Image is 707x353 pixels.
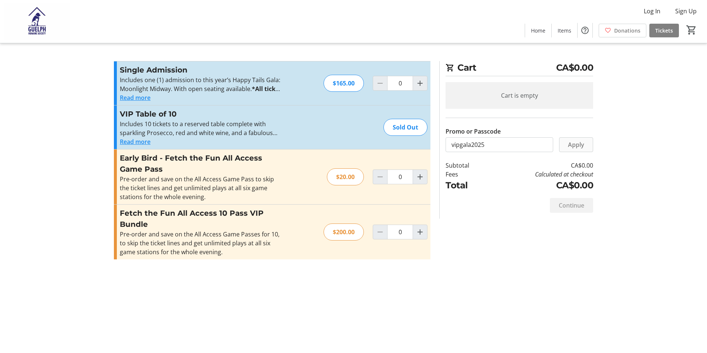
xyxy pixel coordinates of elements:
[120,175,281,201] div: Pre-order and save on the All Access Game Pass to skip the ticket lines and get unlimited plays a...
[327,168,364,185] div: $20.00
[669,5,703,17] button: Sign Up
[387,76,413,91] input: Single Admission Quantity
[644,7,660,16] span: Log In
[446,82,593,109] div: Cart is empty
[324,223,364,241] div: $200.00
[446,170,488,179] td: Fees
[578,23,592,38] button: Help
[446,179,488,192] td: Total
[488,170,593,179] td: Calculated at checkout
[685,23,698,37] button: Cart
[120,75,281,93] p: Includes one (1) admission to this year’s Happy Tails Gala: Moonlight Midway. With open seating a...
[446,137,553,152] input: Enter promo or passcode
[120,120,281,137] p: Includes 10 tickets to a reserved table complete with sparkling Prosecco, red and white wine, and...
[599,24,646,37] a: Donations
[655,27,673,34] span: Tickets
[4,3,70,40] img: Guelph Humane Society 's Logo
[558,27,571,34] span: Items
[446,161,488,170] td: Subtotal
[556,61,593,74] span: CA$0.00
[120,208,281,230] h3: Fetch the Fun All Access 10 Pass VIP Bundle
[446,61,593,76] h2: Cart
[675,7,697,16] span: Sign Up
[120,108,281,120] h3: VIP Table of 10
[413,170,427,184] button: Increment by one
[488,179,593,192] td: CA$0.00
[446,127,501,136] label: Promo or Passcode
[559,137,593,152] button: Apply
[552,24,577,37] a: Items
[120,152,281,175] h3: Early Bird - Fetch the Fun All Access Game Pass
[413,225,427,239] button: Increment by one
[525,24,551,37] a: Home
[120,137,150,146] button: Read more
[614,27,640,34] span: Donations
[324,75,364,92] div: $165.00
[387,169,413,184] input: Early Bird - Fetch the Fun All Access Game Pass Quantity
[531,27,545,34] span: Home
[120,230,281,256] div: Pre-order and save on the All Access Game Passes for 10, to skip the ticket lines and get unlimit...
[413,76,427,90] button: Increment by one
[387,225,413,239] input: Fetch the Fun All Access 10 Pass VIP Bundle Quantity
[649,24,679,37] a: Tickets
[120,64,281,75] h3: Single Admission
[568,140,584,149] span: Apply
[638,5,666,17] button: Log In
[488,161,593,170] td: CA$0.00
[383,119,427,136] div: Sold Out
[120,93,150,102] button: Read more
